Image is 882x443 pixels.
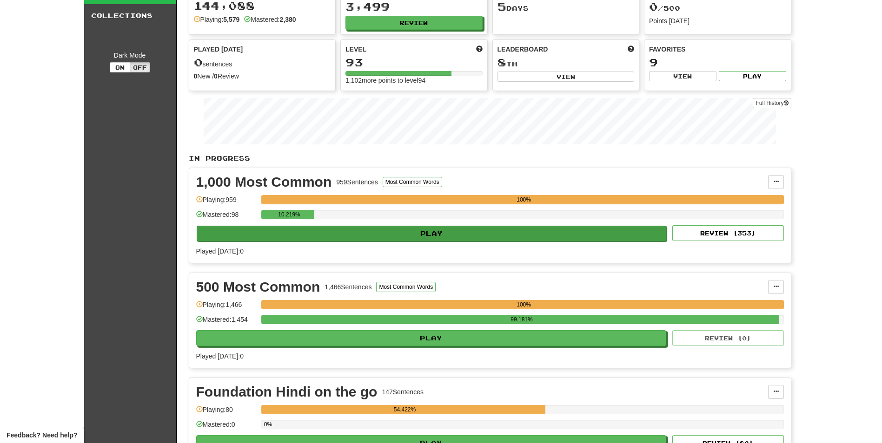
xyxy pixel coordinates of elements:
div: 93 [345,57,483,68]
div: Foundation Hindi on the go [196,385,378,399]
button: Play [196,330,667,346]
span: Leaderboard [497,45,548,54]
button: Most Common Words [383,177,442,187]
div: New / Review [194,72,331,81]
div: Mastered: [244,15,296,24]
button: Play [719,71,786,81]
button: View [497,72,635,82]
span: Score more points to level up [476,45,483,54]
div: 3,499 [345,1,483,13]
div: 959 Sentences [336,177,378,187]
button: Off [130,62,150,72]
div: th [497,57,635,69]
div: 1,102 more points to level 94 [345,76,483,85]
div: Points [DATE] [649,16,786,26]
div: Playing: 1,466 [196,300,257,315]
button: Play [197,226,667,241]
span: 8 [497,56,506,69]
div: Playing: [194,15,240,24]
span: This week in points, UTC [628,45,634,54]
div: 9 [649,57,786,68]
span: Played [DATE]: 0 [196,248,244,255]
strong: 0 [214,72,218,80]
span: Level [345,45,366,54]
div: 1,000 Most Common [196,175,332,189]
button: Review (0) [672,330,784,346]
div: 54.422% [264,405,545,414]
button: Review (353) [672,225,784,241]
span: Open feedback widget [7,430,77,440]
strong: 2,380 [280,16,296,23]
div: Playing: 959 [196,195,257,210]
div: Favorites [649,45,786,54]
div: 147 Sentences [382,387,424,397]
strong: 5,579 [223,16,239,23]
div: Dark Mode [91,51,169,60]
div: 500 Most Common [196,280,320,294]
span: 0 [194,56,203,69]
div: Playing: 80 [196,405,257,420]
div: 10.219% [264,210,315,219]
div: 100% [264,300,784,309]
button: Review [345,16,483,30]
a: Collections [84,4,176,27]
span: / 500 [649,4,680,12]
button: Most Common Words [376,282,436,292]
div: 1,466 Sentences [325,282,371,292]
div: 99.181% [264,315,780,324]
div: 100% [264,195,784,204]
a: Full History [753,98,791,108]
strong: 0 [194,72,198,80]
div: Day s [497,1,635,13]
span: Played [DATE] [194,45,243,54]
div: Mastered: 98 [196,210,257,225]
button: On [110,62,130,72]
div: Mastered: 0 [196,420,257,435]
div: Mastered: 1,454 [196,315,257,330]
p: In Progress [189,154,791,163]
div: sentences [194,57,331,69]
span: Played [DATE]: 0 [196,352,244,360]
button: View [649,71,716,81]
